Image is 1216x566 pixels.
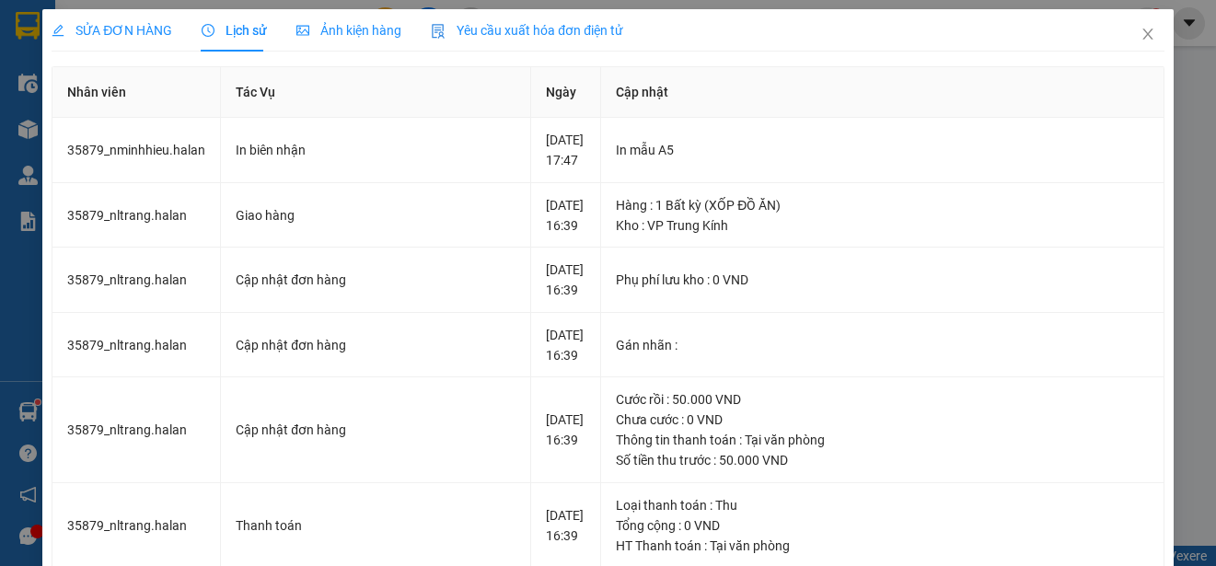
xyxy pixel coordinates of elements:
button: Close [1122,9,1174,61]
div: Chưa cước : 0 VND [616,410,1149,430]
span: Lịch sử [202,23,267,38]
td: 35879_nltrang.halan [52,377,221,483]
span: Yêu cầu xuất hóa đơn điện tử [431,23,623,38]
div: Cập nhật đơn hàng [236,270,515,290]
div: [DATE] 16:39 [546,195,585,236]
img: icon [431,24,446,39]
td: 35879_nltrang.halan [52,248,221,313]
th: Ngày [531,67,601,118]
div: [DATE] 16:39 [546,410,585,450]
span: Ảnh kiện hàng [296,23,401,38]
span: clock-circle [202,24,214,37]
th: Nhân viên [52,67,221,118]
span: SỬA ĐƠN HÀNG [52,23,172,38]
div: Giao hàng [236,205,515,225]
div: In mẫu A5 [616,140,1149,160]
div: Số tiền thu trước : 50.000 VND [616,450,1149,470]
span: picture [296,24,309,37]
span: close [1141,27,1155,41]
div: Cập nhật đơn hàng [236,420,515,440]
td: 35879_nltrang.halan [52,313,221,378]
div: [DATE] 16:39 [546,505,585,546]
div: HT Thanh toán : Tại văn phòng [616,536,1149,556]
div: Hàng : 1 Bất kỳ (XỐP ĐỒ ĂN) [616,195,1149,215]
div: [DATE] 16:39 [546,260,585,300]
div: [DATE] 17:47 [546,130,585,170]
div: Cập nhật đơn hàng [236,335,515,355]
td: 35879_nminhhieu.halan [52,118,221,183]
div: Phụ phí lưu kho : 0 VND [616,270,1149,290]
div: Gán nhãn : [616,335,1149,355]
div: Loại thanh toán : Thu [616,495,1149,515]
div: In biên nhận [236,140,515,160]
div: Thông tin thanh toán : Tại văn phòng [616,430,1149,450]
th: Tác Vụ [221,67,531,118]
div: [DATE] 16:39 [546,325,585,365]
div: Cước rồi : 50.000 VND [616,389,1149,410]
div: Tổng cộng : 0 VND [616,515,1149,536]
th: Cập nhật [601,67,1164,118]
div: Thanh toán [236,515,515,536]
td: 35879_nltrang.halan [52,183,221,248]
div: Kho : VP Trung Kính [616,215,1149,236]
span: edit [52,24,64,37]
